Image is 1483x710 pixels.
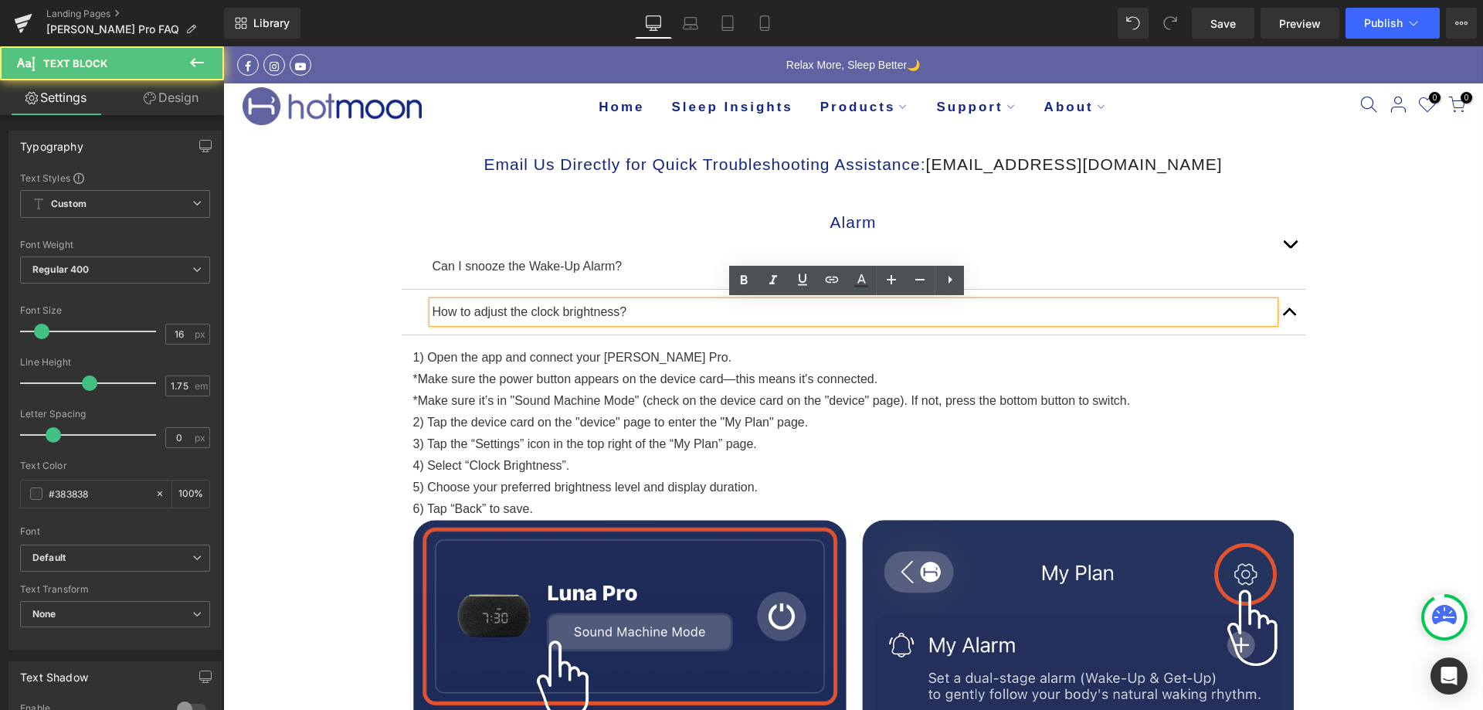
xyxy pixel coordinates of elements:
div: Line Height [20,357,210,368]
span: Library [253,16,290,30]
span: 0 [1237,46,1249,57]
p: 2) Tap the device card on the "device" page to enter the "My Plan" page. [190,365,1071,387]
b: Regular 400 [32,263,90,275]
p: How to adjust the clock brightness? [209,255,1051,277]
div: Text Shadow [20,662,88,684]
span: Preview [1279,15,1321,32]
div: Typography [20,131,83,153]
p: 5) Choose your preferred brightness level and display duration. [190,430,1071,452]
h1: Alarm [209,165,1051,188]
div: Text Styles [20,172,210,184]
p: Relax More, Sleep Better🌙 [432,9,829,29]
button: Publish [1346,8,1440,39]
div: Font [20,526,210,537]
a: Design [115,80,227,115]
button: Undo [1118,8,1149,39]
div: Text Color [20,460,210,471]
p: 6) Tap “Back” to save. [190,452,1071,474]
input: Color [49,485,148,502]
span: [PERSON_NAME] Pro FAQ [46,23,179,36]
a: Mobile [746,8,783,39]
span: Save [1210,15,1236,32]
a: Home [362,38,435,84]
a: 0 [1189,49,1219,73]
div: Font Weight [20,239,210,250]
a: [EMAIL_ADDRESS][DOMAIN_NAME] [703,109,999,127]
h1: Email Us Directly for Quick Troubleshooting Assistance: [178,107,1082,130]
div: Text Transform [20,584,210,595]
button: More [1446,8,1477,39]
div: % [172,481,209,508]
a: 0 [1225,49,1242,73]
a: About [807,38,898,84]
a: Desktop [635,8,672,39]
span: em [195,381,208,391]
a: Landing Pages [46,8,224,20]
a: Preview [1261,8,1339,39]
span: 1) Open the app and connect your [PERSON_NAME] Pro. [190,304,509,318]
span: px [195,433,208,443]
p: Can I snooze the Wake-Up Alarm? [209,209,1051,231]
p: *Make sure it’s in "Sound Machine Mode" (check on the device card on the "device" page). If not, ... [190,344,1071,365]
a: New Library [224,8,300,39]
a: Products [583,38,700,84]
span: 0 [1206,46,1217,57]
img: Hotmoon [19,37,199,83]
p: *Make sure the power button appears on the device card—this means it's connected. [190,322,1071,344]
p: 3) Tap the “Settings” icon in the top right of the “My Plan” page. [190,387,1071,409]
span: px [195,329,208,339]
a: Support [700,38,807,84]
p: 4) Select “Clock Brightness”. [190,409,1071,430]
span: Text Block [43,57,107,70]
div: Font Size [20,305,210,316]
b: Custom [51,198,87,211]
div: Open Intercom Messenger [1430,657,1468,695]
a: Sleep Insights [435,38,583,84]
i: Default [32,552,66,565]
div: Letter Spacing [20,409,210,420]
a: Tablet [709,8,746,39]
span: Publish [1364,17,1403,29]
a: Laptop [672,8,709,39]
button: Redo [1155,8,1186,39]
b: None [32,608,56,620]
